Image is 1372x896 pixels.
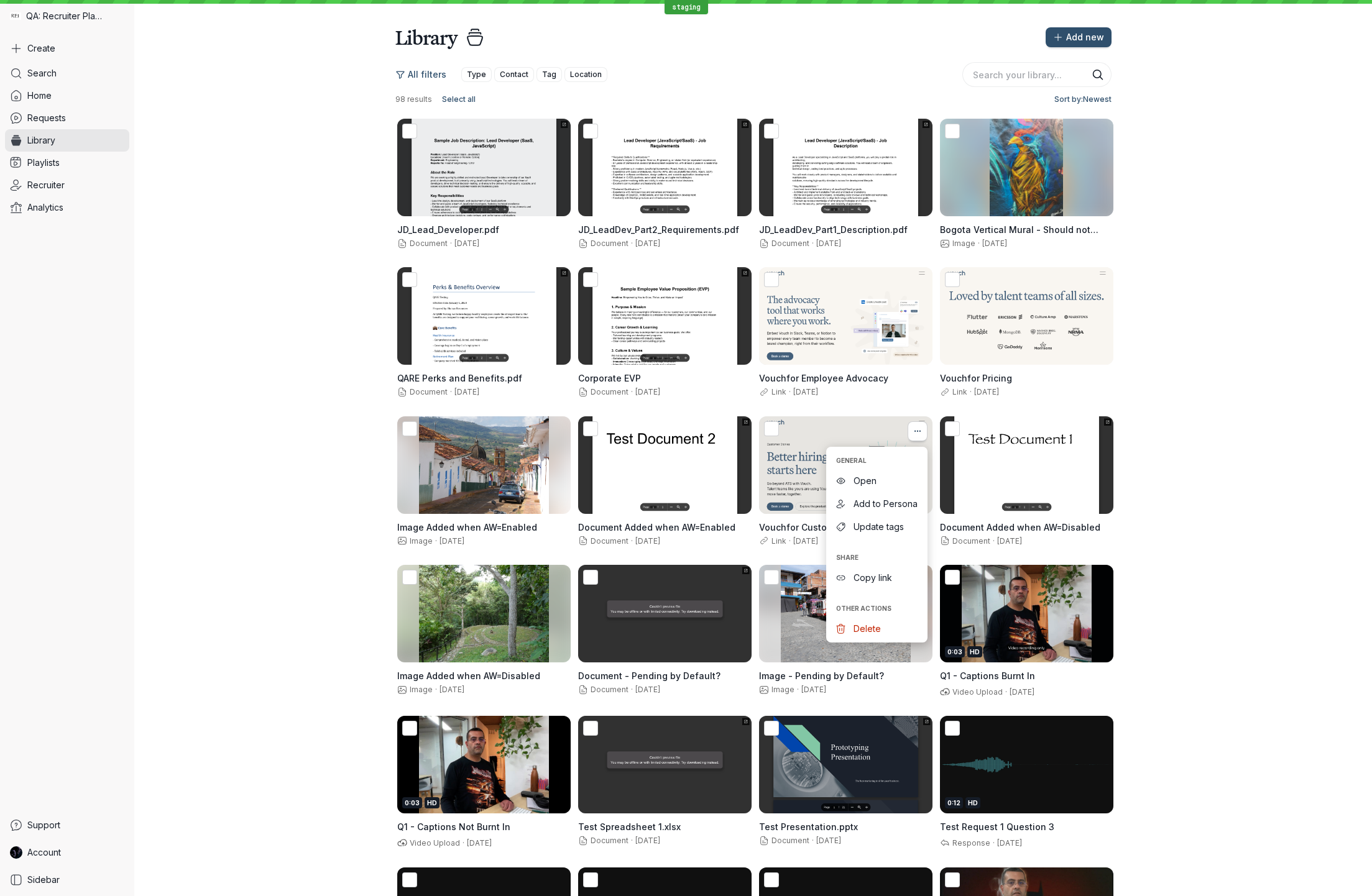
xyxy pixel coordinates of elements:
[759,387,786,396] span: Link
[940,821,1054,832] span: Test Request 1 Question 3
[816,239,841,248] span: [DATE]
[578,536,628,546] span: Document
[397,670,540,681] span: Image Added when AW=Disabled
[5,85,129,107] a: Home
[27,201,63,214] span: Analytics
[460,838,467,848] span: ·
[836,605,918,612] span: Other actions
[997,838,1022,848] span: [DATE]
[440,685,464,694] span: [DATE]
[578,685,628,694] span: Document
[461,67,492,82] button: Type
[628,239,635,249] span: ·
[500,68,528,81] span: Contact
[990,838,997,848] span: ·
[809,239,816,249] span: ·
[854,623,918,635] span: Delete
[494,67,534,82] button: Contact
[759,239,809,248] span: Document
[829,567,925,589] button: Copy link
[542,68,556,81] span: Tag
[1003,687,1010,697] span: ·
[829,618,925,640] button: Delete
[836,457,918,464] span: General
[635,387,660,396] span: [DATE]
[442,93,476,106] span: Select all
[397,239,448,248] span: Document
[27,89,52,102] span: Home
[448,239,454,249] span: ·
[997,536,1022,546] span: [DATE]
[5,107,129,129] a: Requests
[1092,68,1104,81] button: Search
[564,67,607,82] button: Location
[967,387,974,397] span: ·
[940,670,1035,681] span: Q1 - Captions Burnt In
[967,646,982,657] div: HD
[27,42,55,55] span: Create
[940,239,975,248] span: Image
[975,239,982,249] span: ·
[826,447,928,642] div: More actions
[940,224,1113,236] h3: Bogota Vertical Mural - Should not appear in this list
[759,522,848,533] span: Vouchfor Customers
[940,522,1100,533] span: Document Added when AW=Disabled
[1010,687,1034,697] span: [DATE]
[26,10,106,22] span: QA: Recruiter Playground
[397,522,537,533] span: Image Added when AW=Enabled
[397,536,433,546] span: Image
[945,646,965,657] div: 0:03
[536,67,562,82] button: Tag
[965,797,980,808] div: HD
[437,92,481,107] button: Select all
[397,685,433,694] span: Image
[454,387,479,396] span: [DATE]
[27,179,65,191] span: Recruiter
[801,685,826,694] span: [DATE]
[467,838,492,848] span: [DATE]
[397,387,448,396] span: Document
[5,62,129,85] a: Search
[786,387,793,397] span: ·
[759,836,809,845] span: Document
[395,25,458,50] h1: Library
[759,373,888,383] span: Vouchfor Employee Advocacy
[397,821,510,832] span: Q1 - Captions Not Burnt In
[5,5,129,27] div: QA: Recruiter Playground
[570,68,602,81] span: Location
[759,670,884,681] span: Image - Pending by Default?
[786,536,793,546] span: ·
[27,112,66,124] span: Requests
[635,239,660,248] span: [DATE]
[794,685,801,695] span: ·
[10,846,22,859] img: RECollaborator avatar
[5,152,129,174] a: Playlists
[578,387,628,396] span: Document
[467,68,486,81] span: Type
[1049,92,1112,107] button: Sort by:Newest
[945,797,963,808] div: 0:12
[908,421,928,441] button: More actions
[10,11,21,22] img: QA: Recruiter Playground avatar
[982,239,1007,248] span: [DATE]
[425,797,440,808] div: HD
[1046,27,1112,47] button: Add new
[578,821,681,832] span: Test Spreadsheet 1.xlsx
[759,685,794,694] span: Image
[829,516,925,538] button: Update tags
[950,838,990,848] span: Response
[27,134,55,147] span: Library
[635,536,660,546] span: [DATE]
[990,536,997,546] span: ·
[433,536,440,546] span: ·
[578,670,721,681] span: Document - Pending by Default?
[408,68,446,81] span: All filters
[829,470,925,492] a: Open
[829,493,925,515] button: Add to Persona
[940,387,967,396] span: Link
[635,685,660,694] span: [DATE]
[962,62,1112,87] input: Search your library...
[635,836,660,845] span: [DATE]
[854,521,918,533] span: Update tags
[940,224,1098,247] span: Bogota Vertical Mural - Should not appear in this list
